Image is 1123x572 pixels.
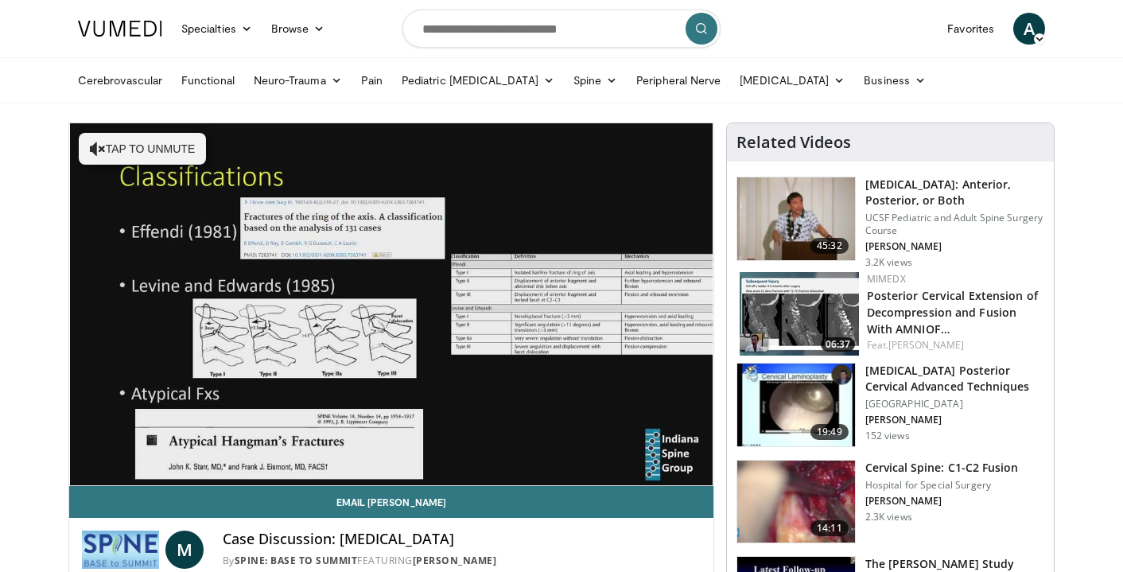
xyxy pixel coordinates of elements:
a: Spine: Base to Summit [235,554,358,567]
a: M [165,531,204,569]
h4: Case Discussion: [MEDICAL_DATA] [223,531,701,548]
h3: Cervical Spine: C1-C2 Fusion [865,460,1019,476]
p: [PERSON_NAME] [865,414,1044,426]
a: Browse [262,13,335,45]
div: By FEATURING [223,554,701,568]
span: 06:37 [821,337,855,352]
input: Search topics, interventions [402,10,721,48]
a: Email [PERSON_NAME] [69,486,713,518]
img: VuMedi Logo [78,21,162,37]
a: Functional [172,64,244,96]
h3: [MEDICAL_DATA] Posterior Cervical Advanced Techniques [865,363,1044,395]
a: Pediatric [MEDICAL_DATA] [392,64,564,96]
a: 14:11 Cervical Spine: C1-C2 Fusion Hospital for Special Surgery [PERSON_NAME] 2.3K views [736,460,1044,544]
p: UCSF Pediatric and Adult Spine Surgery Course [865,212,1044,237]
p: [PERSON_NAME] [865,240,1044,253]
h3: [MEDICAL_DATA]: Anterior, Posterior, or Both [865,177,1044,208]
span: 45:32 [810,238,849,254]
div: Feat. [867,338,1041,352]
span: 19:49 [810,424,849,440]
a: 06:37 [740,272,859,356]
img: 870ffff8-2fe6-4319-b880-d4926705d09e.150x105_q85_crop-smart_upscale.jpg [740,272,859,356]
a: Peripheral Nerve [627,64,730,96]
p: 3.2K views [865,256,912,269]
a: [PERSON_NAME] [888,338,964,352]
a: A [1013,13,1045,45]
a: Favorites [938,13,1004,45]
a: Specialties [172,13,262,45]
p: [PERSON_NAME] [865,495,1019,508]
p: 2.3K views [865,511,912,523]
img: 39881e2b-1492-44db-9479-cec6abaf7e70.150x105_q85_crop-smart_upscale.jpg [737,177,855,260]
a: 45:32 [MEDICAL_DATA]: Anterior, Posterior, or Both UCSF Pediatric and Adult Spine Surgery Course ... [736,177,1044,269]
a: [MEDICAL_DATA] [730,64,854,96]
span: 14:11 [810,520,849,536]
a: [PERSON_NAME] [413,554,497,567]
a: Neuro-Trauma [244,64,352,96]
p: Hospital for Special Surgery [865,479,1019,492]
p: 152 views [865,430,910,442]
a: MIMEDX [867,272,906,286]
a: Cerebrovascular [68,64,172,96]
a: Spine [564,64,627,96]
p: [GEOGRAPHIC_DATA] [865,398,1044,411]
button: Tap to unmute [79,133,206,165]
a: Pain [352,64,392,96]
img: c51e2cc9-3e2e-4ca4-a943-ee67790e077c.150x105_q85_crop-smart_upscale.jpg [737,461,855,543]
video-js: Video Player [69,123,713,486]
img: bd44c2d2-e3bb-406c-8f0d-7832ae021590.150x105_q85_crop-smart_upscale.jpg [737,364,855,446]
h4: Related Videos [736,133,851,152]
a: 19:49 [MEDICAL_DATA] Posterior Cervical Advanced Techniques [GEOGRAPHIC_DATA] [PERSON_NAME] 152 v... [736,363,1044,447]
a: Posterior Cervical Extension of Decompression and Fusion With AMNIOF… [867,288,1038,337]
a: Business [854,64,935,96]
img: Spine: Base to Summit [82,531,159,569]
